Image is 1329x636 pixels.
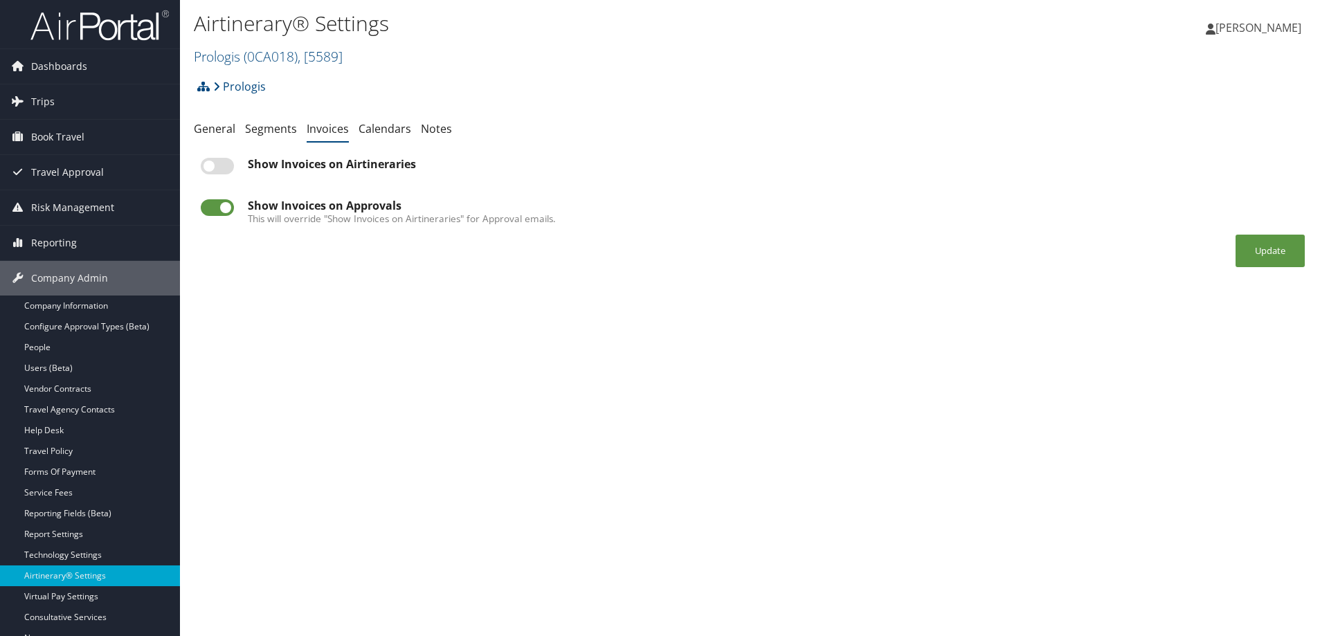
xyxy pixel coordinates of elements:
div: Show Invoices on Approvals [248,199,1308,212]
a: Prologis [194,47,343,66]
h1: Airtinerary® Settings [194,9,941,38]
span: Travel Approval [31,155,104,190]
span: Dashboards [31,49,87,84]
span: Reporting [31,226,77,260]
span: , [ 5589 ] [298,47,343,66]
button: Update [1236,235,1305,267]
a: [PERSON_NAME] [1206,7,1315,48]
a: Notes [421,121,452,136]
a: Segments [245,121,297,136]
span: Book Travel [31,120,84,154]
a: General [194,121,235,136]
span: Risk Management [31,190,114,225]
span: [PERSON_NAME] [1215,20,1301,35]
a: Calendars [359,121,411,136]
img: airportal-logo.png [30,9,169,42]
a: Prologis [213,73,266,100]
span: Company Admin [31,261,108,296]
span: Trips [31,84,55,119]
span: ( 0CA018 ) [244,47,298,66]
div: Show Invoices on Airtineraries [248,158,1308,170]
a: Invoices [307,121,349,136]
label: This will override "Show Invoices on Airtineraries" for Approval emails. [248,212,1308,226]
